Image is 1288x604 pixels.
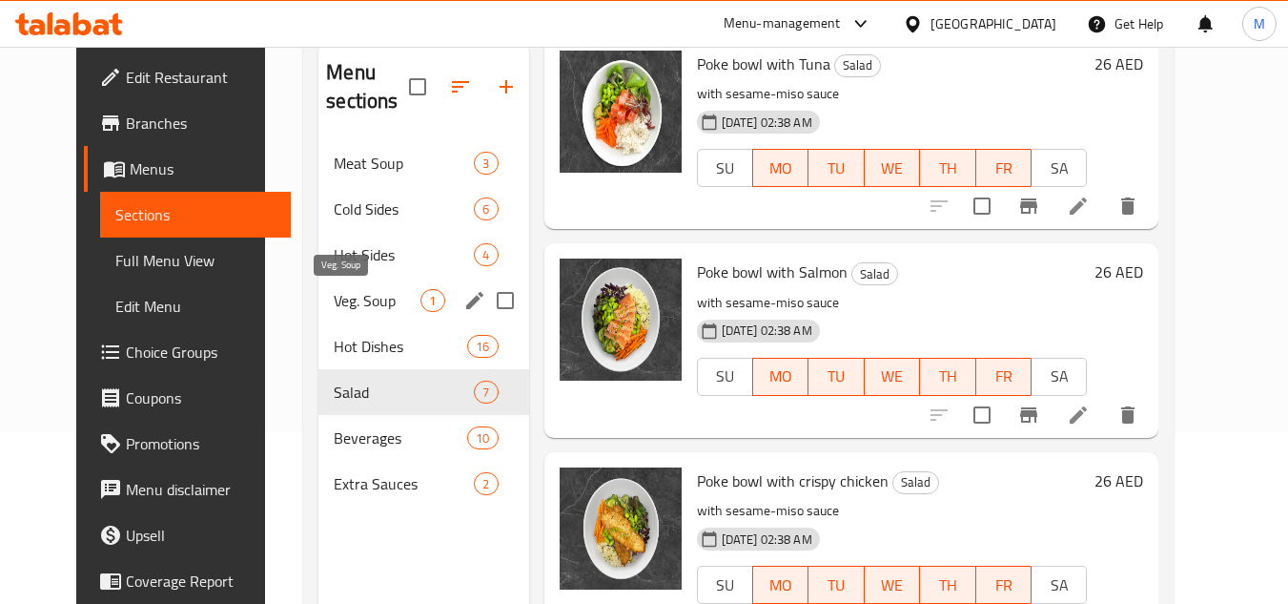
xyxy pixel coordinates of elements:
span: MO [761,155,801,182]
button: delete [1105,392,1151,438]
div: Salad [834,54,881,77]
span: WE [872,155,912,182]
span: Salad [893,471,938,493]
span: [DATE] 02:38 AM [714,114,820,132]
button: TU [808,149,864,187]
p: with sesame-miso sauce [697,291,1088,315]
div: Veg. Soup1edit [318,278,528,323]
a: Full Menu View [100,238,292,283]
span: Menus [130,157,276,180]
div: [GEOGRAPHIC_DATA] [930,13,1056,34]
div: Hot Dishes16 [318,323,528,369]
h2: Menu sections [326,58,408,115]
span: 6 [475,200,497,219]
h6: 26 AED [1094,468,1143,494]
span: Meat Soup [334,152,474,175]
span: [DATE] 02:38 AM [714,531,820,549]
p: with sesame-miso sauce [697,499,1088,523]
span: Edit Menu [115,295,276,318]
span: WE [872,572,912,599]
a: Edit Restaurant [84,54,292,100]
div: items [420,289,444,312]
a: Sections [100,192,292,238]
span: TH [928,363,968,390]
span: 1 [421,292,443,310]
span: Branches [126,112,276,135]
button: delete [1105,183,1151,229]
a: Menu disclaimer [84,467,292,512]
button: FR [976,358,1032,396]
span: Full Menu View [115,249,276,272]
button: SU [697,149,753,187]
button: SA [1031,566,1087,604]
button: TH [920,358,975,396]
span: 4 [475,246,497,264]
button: SA [1031,358,1087,396]
div: Salad [892,471,939,494]
div: items [474,243,498,266]
span: Poke bowl with Tuna [697,50,830,78]
span: SU [705,572,746,599]
span: SU [705,363,746,390]
a: Upsell [84,512,292,558]
span: SU [705,155,746,182]
span: Menu disclaimer [126,478,276,501]
button: edit [460,286,489,315]
a: Coverage Report [84,558,292,604]
span: 2 [475,475,497,493]
div: Beverages [334,427,467,449]
span: SA [1039,572,1079,599]
div: Meat Soup3 [318,140,528,186]
span: Salad [852,263,897,285]
a: Edit menu item [1067,195,1090,218]
span: Sections [115,203,276,226]
button: SA [1031,149,1087,187]
div: items [474,472,498,495]
nav: Menu sections [318,133,528,514]
span: Poke bowl with crispy chicken [697,467,889,495]
button: Branch-specific-item [1006,183,1052,229]
div: Hot Sides [334,243,474,266]
a: Branches [84,100,292,146]
span: Select all sections [398,67,438,107]
span: Coverage Report [126,570,276,593]
span: 3 [475,155,497,173]
span: TU [816,363,856,390]
span: Edit Restaurant [126,66,276,89]
button: TH [920,566,975,604]
span: 7 [475,384,497,402]
div: Beverages10 [318,415,528,461]
div: items [474,152,498,175]
span: SA [1039,155,1079,182]
a: Edit menu item [1067,404,1090,427]
span: Coupons [126,386,276,409]
div: Salad7 [318,369,528,415]
a: Promotions [84,421,292,467]
span: WE [872,363,912,390]
span: Salad [334,381,474,404]
span: 16 [468,338,497,356]
span: Select to update [962,395,1002,435]
a: Menus [84,146,292,192]
span: Upsell [126,524,276,547]
span: FR [984,363,1024,390]
div: Menu-management [724,12,841,35]
span: [DATE] 02:38 AM [714,322,820,340]
span: FR [984,572,1024,599]
span: M [1254,13,1265,34]
img: Poke bowl with Tuna [560,51,682,173]
button: MO [752,566,808,604]
span: MO [761,572,801,599]
button: WE [865,566,920,604]
span: Choice Groups [126,341,276,364]
h6: 26 AED [1094,51,1143,77]
span: TU [816,155,856,182]
button: MO [752,149,808,187]
span: Extra Sauces [334,472,474,495]
img: Poke bowl with Salmon [560,259,682,381]
img: Poke bowl with crispy chicken [560,468,682,590]
span: Cold Sides [334,198,474,220]
div: Cold Sides6 [318,186,528,232]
